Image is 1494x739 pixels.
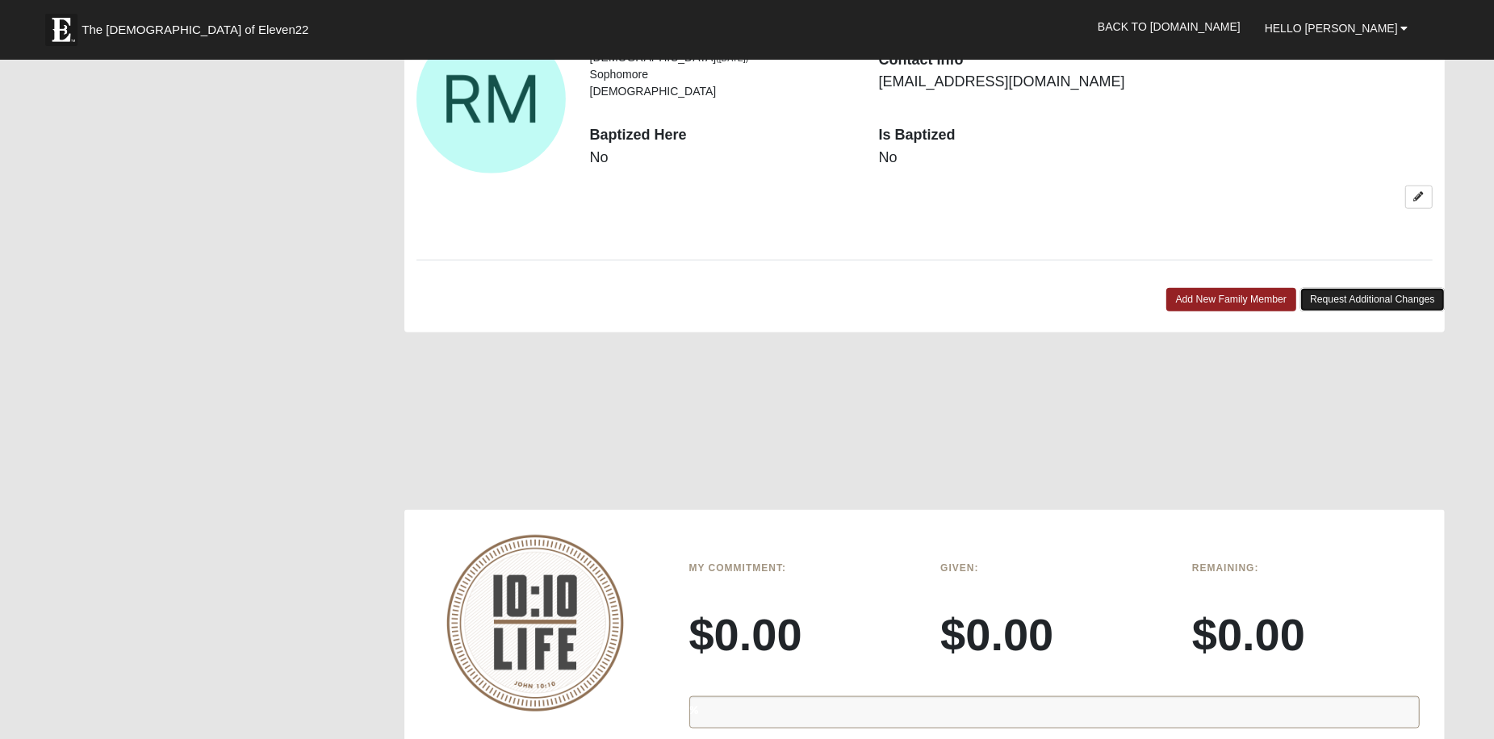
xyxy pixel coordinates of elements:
[689,607,917,662] h3: $0.00
[45,14,77,46] img: Eleven22 logo
[590,66,855,83] li: Sophomore
[446,535,624,712] img: 10-10-Life-logo-round-no-scripture.png
[1192,607,1420,662] h3: $0.00
[1166,288,1297,311] a: Add New Family Member
[590,83,855,100] li: [DEMOGRAPHIC_DATA]
[590,148,855,169] dd: No
[689,562,917,574] h6: My Commitment:
[867,49,1156,93] div: [EMAIL_ADDRESS][DOMAIN_NAME]
[1086,6,1253,47] a: Back to [DOMAIN_NAME]
[879,148,1144,169] dd: No
[1265,22,1398,35] span: Hello [PERSON_NAME]
[1253,8,1421,48] a: Hello [PERSON_NAME]
[940,607,1168,662] h3: $0.00
[1300,288,1445,311] a: Request Additional Changes
[940,562,1168,574] h6: Given:
[1405,186,1433,209] a: Edit Rylee McDowall
[82,22,308,38] span: The [DEMOGRAPHIC_DATA] of Eleven22
[37,6,360,46] a: The [DEMOGRAPHIC_DATA] of Eleven22
[590,125,855,146] dt: Baptized Here
[1192,562,1420,574] h6: Remaining:
[879,125,1144,146] dt: Is Baptized
[416,25,566,174] a: View Fullsize Photo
